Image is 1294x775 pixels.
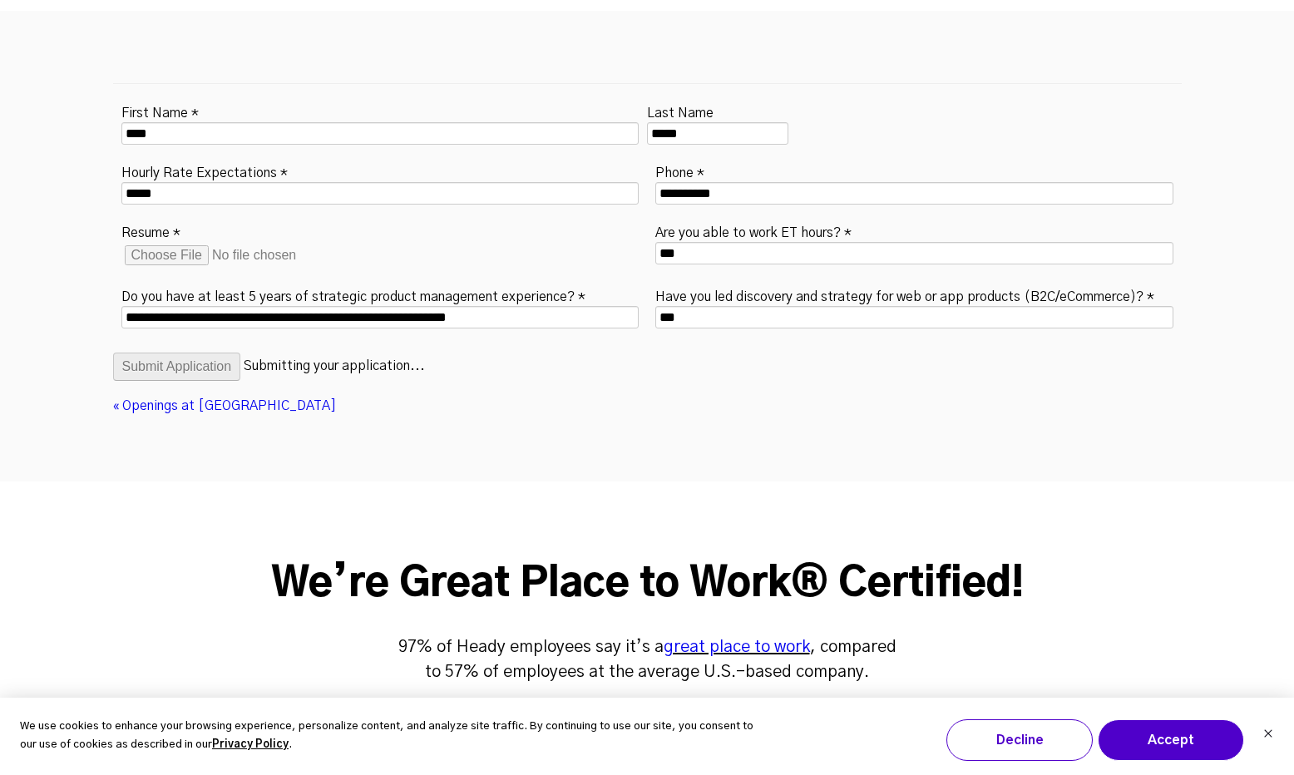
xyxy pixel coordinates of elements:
[20,718,757,756] p: We use cookies to enhance your browsing experience, personalize content, and analyze site traffic...
[121,284,585,306] label: Do you have at least 5 years of strategic product management experience? *
[121,160,288,182] label: Hourly Rate Expectations *
[398,634,896,684] p: 97% of Heady employees say it’s a , compared to 57% of employees at the average U.S.-based company.
[655,220,852,242] label: Are you able to work ET hours? *
[1098,719,1244,761] button: Accept
[647,101,714,122] label: Last Name
[655,284,1154,306] label: Have you led discovery and strategy for web or app products (B2C/eCommerce)? *
[113,353,241,381] button: Submit Application
[655,160,704,182] label: Phone *
[113,399,336,412] a: « Openings at [GEOGRAPHIC_DATA]
[664,639,810,655] a: great place to work
[212,736,289,755] a: Privacy Policy
[1263,727,1273,744] button: Dismiss cookie banner
[244,359,425,373] span: Submitting your application...
[121,101,199,122] label: First Name *
[946,719,1093,761] button: Decline
[121,220,180,242] label: Resume *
